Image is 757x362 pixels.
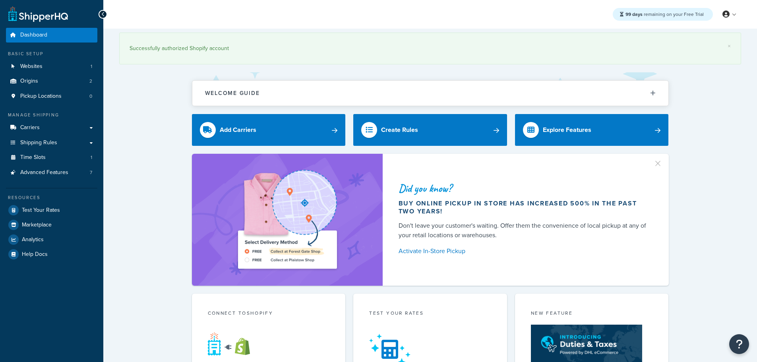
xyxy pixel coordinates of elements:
img: connect-shq-shopify-9b9a8c5a.svg [208,332,257,356]
a: Websites1 [6,59,97,74]
a: Help Docs [6,247,97,261]
div: Buy online pickup in store has increased 500% in the past two years! [399,199,650,215]
span: 2 [89,78,92,85]
span: 7 [90,169,92,176]
span: Advanced Features [20,169,68,176]
div: Manage Shipping [6,112,97,118]
button: Open Resource Center [729,334,749,354]
a: × [728,43,731,49]
li: Advanced Features [6,165,97,180]
span: Origins [20,78,38,85]
button: Welcome Guide [192,81,668,106]
a: Shipping Rules [6,136,97,150]
li: Pickup Locations [6,89,97,104]
img: ad-shirt-map-b0359fc47e01cab431d101c4b569394f6a03f54285957d908178d52f29eb9668.png [215,166,359,274]
div: Test your rates [369,310,491,319]
span: 1 [91,63,92,70]
span: remaining on your Free Trial [625,11,704,18]
span: Test Your Rates [22,207,60,214]
a: Add Carriers [192,114,346,146]
a: Time Slots1 [6,150,97,165]
div: Basic Setup [6,50,97,57]
li: Origins [6,74,97,89]
a: Activate In-Store Pickup [399,246,650,257]
span: Carriers [20,124,40,131]
a: Create Rules [353,114,507,146]
a: Carriers [6,120,97,135]
span: Analytics [22,236,44,243]
span: Pickup Locations [20,93,62,100]
a: Dashboard [6,28,97,43]
div: Successfully authorized Shopify account [130,43,731,54]
div: New Feature [531,310,653,319]
strong: 99 days [625,11,643,18]
li: Time Slots [6,150,97,165]
span: Time Slots [20,154,46,161]
span: Help Docs [22,251,48,258]
a: Origins2 [6,74,97,89]
span: Dashboard [20,32,47,39]
a: Pickup Locations0 [6,89,97,104]
a: Advanced Features7 [6,165,97,180]
span: 0 [89,93,92,100]
div: Did you know? [399,183,650,194]
li: Websites [6,59,97,74]
div: Add Carriers [220,124,256,136]
a: Explore Features [515,114,669,146]
a: Test Your Rates [6,203,97,217]
span: 1 [91,154,92,161]
span: Websites [20,63,43,70]
a: Analytics [6,232,97,247]
a: Marketplace [6,218,97,232]
span: Marketplace [22,222,52,228]
div: Create Rules [381,124,418,136]
div: Explore Features [543,124,591,136]
div: Don't leave your customer's waiting. Offer them the convenience of local pickup at any of your re... [399,221,650,240]
h2: Welcome Guide [205,90,260,96]
span: Shipping Rules [20,139,57,146]
div: Resources [6,194,97,201]
div: Connect to Shopify [208,310,330,319]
